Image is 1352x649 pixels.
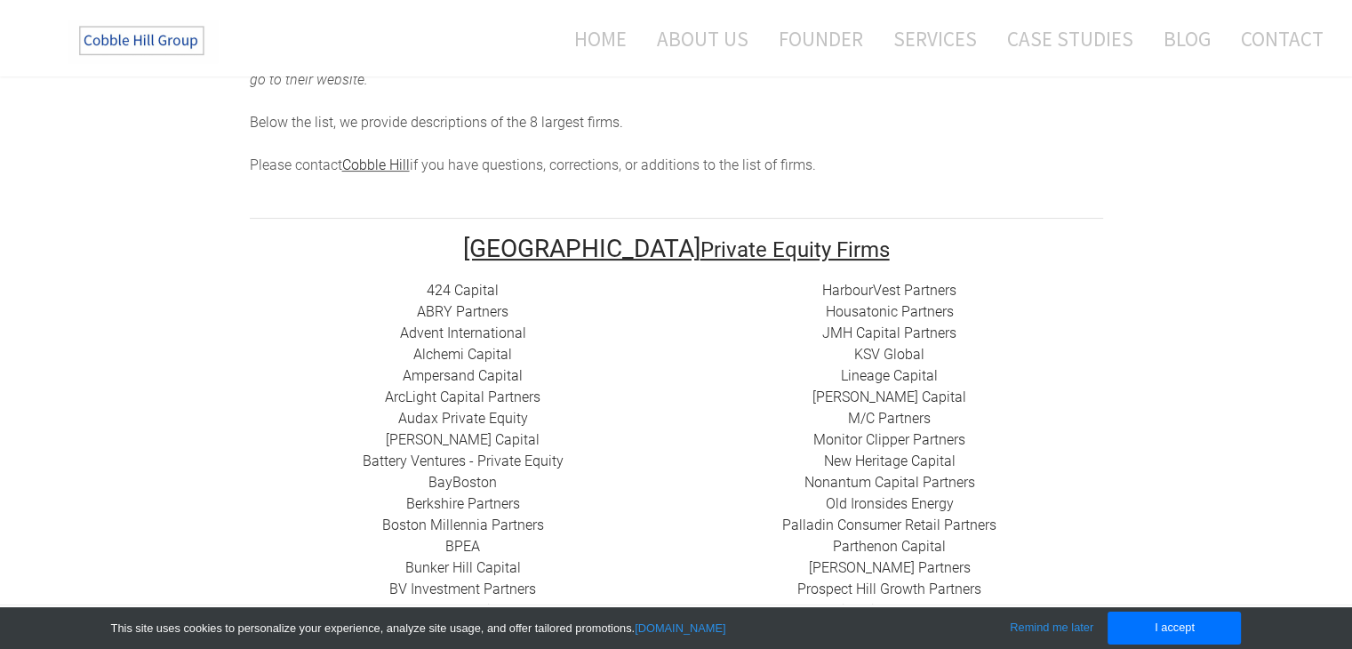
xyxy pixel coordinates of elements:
a: Blog [1150,15,1224,62]
a: Audax Private Equity [398,410,528,427]
a: [DOMAIN_NAME] [635,621,725,635]
div: This site uses cookies to personalize your experience, analyze site usage, and offer tailored pro... [111,621,1007,637]
a: ​Monitor Clipper Partners [813,431,965,448]
a: Berkshire Partners [406,495,520,512]
font: Private Equity Firms [700,237,890,262]
a: New Heritage Capital [824,453,956,469]
a: Remind me later [1010,621,1093,634]
a: 424 Capital [427,282,499,299]
a: Boston Millennia Partners [382,517,544,533]
div: he top 69 private equity firms, growth equity funds, and mezzanine lenders with offices in [GEOGR... [250,5,1103,176]
a: Contact [1228,15,1324,62]
a: Services [880,15,990,62]
a: Palladin Consumer Retail Partners [782,517,996,533]
a: HarbourVest Partners [822,282,956,299]
a: ​Parthenon Capital [833,538,946,555]
a: Housatonic Partners [826,303,954,320]
a: Prospect Hill Growth Partners [797,581,981,597]
a: [PERSON_NAME] Capital [386,431,540,448]
a: [PERSON_NAME] Capital [812,389,966,405]
a: Home [548,15,640,62]
a: ​ABRY Partners [417,303,508,320]
a: ​Old Ironsides Energy [826,495,954,512]
a: ​M/C Partners [848,410,931,427]
a: Calera Capital [419,602,507,619]
a: About Us [644,15,762,62]
a: Advent International [400,324,526,341]
a: Case Studies [994,15,1147,62]
a: Cobble Hill [342,156,410,173]
a: Riverside Partners [833,602,946,619]
a: BPEA [445,538,480,555]
a: ​Ampersand Capital [403,367,523,384]
span: Please contact if you have questions, corrections, or additions to the list of firms. [250,156,816,173]
a: ​[PERSON_NAME] Partners [809,559,971,576]
a: Battery Ventures - Private Equity [363,453,564,469]
a: Nonantum Capital Partners [804,474,975,491]
a: ​ArcLight Capital Partners [385,389,540,405]
img: The Cobble Hill Group LLC [68,19,219,63]
a: ​KSV Global [854,346,924,363]
a: BayBoston [428,474,497,491]
a: BV Investment Partners [389,581,536,597]
font: [GEOGRAPHIC_DATA] [463,234,700,263]
a: I accept [1108,612,1241,645]
a: Lineage Capital [841,367,938,384]
a: Founder [765,15,876,62]
a: ​Bunker Hill Capital [405,559,521,576]
a: ​JMH Capital Partners [822,324,956,341]
a: Alchemi Capital [413,346,512,363]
